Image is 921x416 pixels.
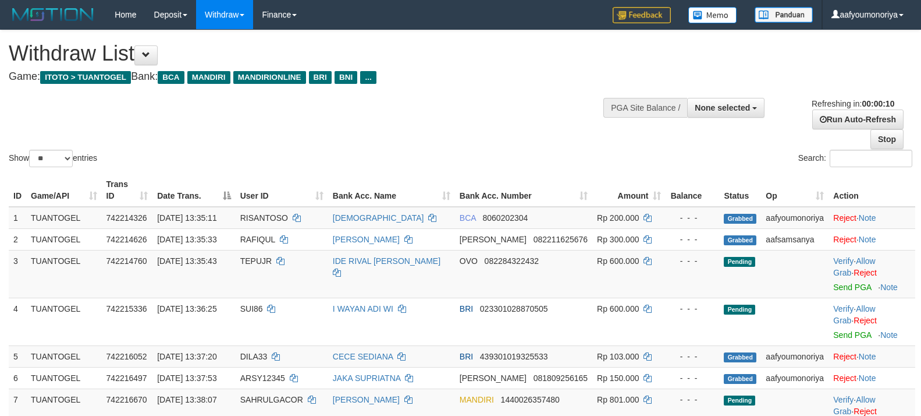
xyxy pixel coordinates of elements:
a: JAKA SUPRIATNA [333,373,400,383]
span: Rp 150.000 [597,373,639,383]
img: Button%20Memo.svg [688,7,737,23]
a: Allow Grab [833,256,875,277]
span: Copy 023301028870505 to clipboard [480,304,548,313]
span: MANDIRI [187,71,230,84]
img: Feedback.jpg [613,7,671,23]
a: Reject [833,235,856,244]
strong: 00:00:10 [862,99,894,108]
th: Game/API: activate to sort column ascending [26,174,102,207]
span: 742214626 [106,235,147,244]
span: Grabbed [724,374,756,384]
th: Amount: activate to sort column ascending [592,174,666,207]
span: Rp 200.000 [597,213,639,223]
span: RISANTOSO [240,213,288,223]
a: Verify [833,395,854,404]
span: [DATE] 13:35:11 [157,213,216,223]
span: [DATE] 13:37:20 [157,352,216,361]
span: SUI86 [240,304,263,313]
a: [PERSON_NAME] [333,235,400,244]
td: TUANTOGEL [26,367,102,389]
span: Copy 082284322432 to clipboard [485,256,539,266]
th: ID [9,174,26,207]
th: Action [828,174,915,207]
span: 742215336 [106,304,147,313]
span: Rp 600.000 [597,304,639,313]
a: Note [859,235,876,244]
td: aafyoumonoriya [761,367,828,389]
td: aafyoumonoriya [761,346,828,367]
a: Send PGA [833,283,871,292]
a: I WAYAN ADI WI [333,304,393,313]
div: - - - [670,234,714,245]
td: aafyoumonoriya [761,207,828,229]
div: - - - [670,255,714,267]
span: MANDIRIONLINE [233,71,306,84]
span: · [833,304,875,325]
span: BRI [460,352,473,361]
td: · · [828,250,915,298]
label: Search: [798,150,912,167]
span: ... [360,71,376,84]
th: User ID: activate to sort column ascending [236,174,328,207]
td: · [828,367,915,389]
a: Reject [833,352,856,361]
label: Show entries [9,150,97,167]
span: BCA [158,71,184,84]
a: Verify [833,304,854,313]
th: Bank Acc. Number: activate to sort column ascending [455,174,592,207]
a: CECE SEDIANA [333,352,393,361]
a: IDE RIVAL [PERSON_NAME] [333,256,440,266]
span: [PERSON_NAME] [460,235,527,244]
a: Run Auto-Refresh [812,110,904,129]
a: Reject [854,407,877,416]
span: 742216670 [106,395,147,404]
td: 6 [9,367,26,389]
div: - - - [670,394,714,406]
a: Note [880,283,898,292]
a: Note [859,352,876,361]
a: Send PGA [833,330,871,340]
a: Reject [833,213,856,223]
td: TUANTOGEL [26,298,102,346]
span: Copy 1440026357480 to clipboard [501,395,560,404]
a: Allow Grab [833,304,875,325]
button: None selected [687,98,764,118]
h1: Withdraw List [9,42,602,65]
span: SAHRULGACOR [240,395,303,404]
span: BCA [460,213,476,223]
th: Balance [666,174,719,207]
span: Pending [724,305,755,315]
td: · [828,207,915,229]
a: Note [859,373,876,383]
td: TUANTOGEL [26,207,102,229]
span: [DATE] 13:36:25 [157,304,216,313]
input: Search: [830,150,912,167]
img: MOTION_logo.png [9,6,97,23]
h4: Game: Bank: [9,71,602,83]
span: Grabbed [724,214,756,224]
span: Copy 081809256165 to clipboard [534,373,588,383]
img: panduan.png [755,7,813,23]
span: Rp 600.000 [597,256,639,266]
td: TUANTOGEL [26,228,102,250]
span: Rp 300.000 [597,235,639,244]
td: · [828,228,915,250]
th: Date Trans.: activate to sort column descending [152,174,235,207]
a: Note [880,330,898,340]
span: Copy 8060202304 to clipboard [483,213,528,223]
select: Showentries [29,150,73,167]
span: 742214326 [106,213,147,223]
span: Grabbed [724,235,756,245]
div: PGA Site Balance / [603,98,687,118]
td: 3 [9,250,26,298]
span: DILA33 [240,352,268,361]
span: 742216052 [106,352,147,361]
span: Grabbed [724,352,756,362]
span: [DATE] 13:37:53 [157,373,216,383]
td: · · [828,298,915,346]
span: 742214760 [106,256,147,266]
span: ARSY12345 [240,373,285,383]
span: [DATE] 13:35:33 [157,235,216,244]
span: ITOTO > TUANTOGEL [40,71,131,84]
td: 1 [9,207,26,229]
